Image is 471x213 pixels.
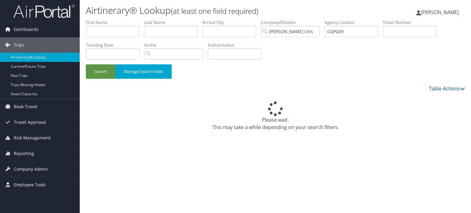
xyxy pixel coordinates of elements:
label: Authorization [208,42,266,48]
label: Ticketing Date [86,42,144,48]
label: Ticket Number [383,19,441,25]
button: Search [86,64,115,79]
a: [PERSON_NAME] [416,3,465,21]
small: (at least one field required) [171,6,258,16]
img: airportal-logo.png [13,4,75,18]
span: Book Travel [14,99,37,114]
label: First Name [86,19,144,25]
span: Reporting [14,146,34,161]
button: Manage Search Fields [115,64,172,79]
span: Risk Management [14,130,51,146]
span: Dashboards [14,22,39,37]
h1: Airtinerary® Lookup [86,4,339,17]
label: Arrival City [202,19,261,25]
span: Trips [14,37,24,53]
a: Table Actions [429,85,465,92]
span: Travel Approval [14,115,46,130]
label: Last Name [144,19,202,25]
label: Company/Division [261,19,324,25]
label: Agency Locator [324,19,383,25]
span: [PERSON_NAME] [421,9,459,16]
span: Employee Tools [14,177,46,192]
span: Company Admin [14,162,48,177]
label: Airline [144,42,208,48]
div: Please wait. This may take a while depending on your search filters. [86,101,465,131]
